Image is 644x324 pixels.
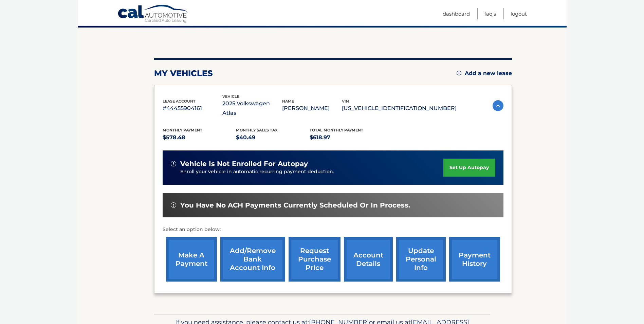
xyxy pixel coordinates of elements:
[220,237,285,282] a: Add/Remove bank account info
[236,133,310,142] p: $40.49
[457,70,512,77] a: Add a new lease
[222,94,239,99] span: vehicle
[344,237,393,282] a: account details
[154,68,213,78] h2: my vehicles
[443,159,495,177] a: set up autopay
[166,237,217,282] a: make a payment
[282,99,294,104] span: name
[443,8,470,19] a: Dashboard
[289,237,341,282] a: request purchase price
[493,100,503,111] img: accordion-active.svg
[396,237,446,282] a: update personal info
[342,104,457,113] p: [US_VEHICLE_IDENTIFICATION_NUMBER]
[449,237,500,282] a: payment history
[457,71,461,75] img: add.svg
[511,8,527,19] a: Logout
[222,99,282,118] p: 2025 Volkswagen Atlas
[117,4,189,24] a: Cal Automotive
[163,226,503,234] p: Select an option below:
[236,128,278,132] span: Monthly sales Tax
[180,160,308,168] span: vehicle is not enrolled for autopay
[163,133,236,142] p: $578.48
[180,168,444,176] p: Enroll your vehicle in automatic recurring payment deduction.
[163,99,196,104] span: lease account
[163,128,202,132] span: Monthly Payment
[282,104,342,113] p: [PERSON_NAME]
[171,202,176,208] img: alert-white.svg
[342,99,349,104] span: vin
[163,104,222,113] p: #44455904161
[484,8,496,19] a: FAQ's
[171,161,176,166] img: alert-white.svg
[180,201,410,210] span: You have no ACH payments currently scheduled or in process.
[310,128,363,132] span: Total Monthly Payment
[310,133,383,142] p: $618.97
